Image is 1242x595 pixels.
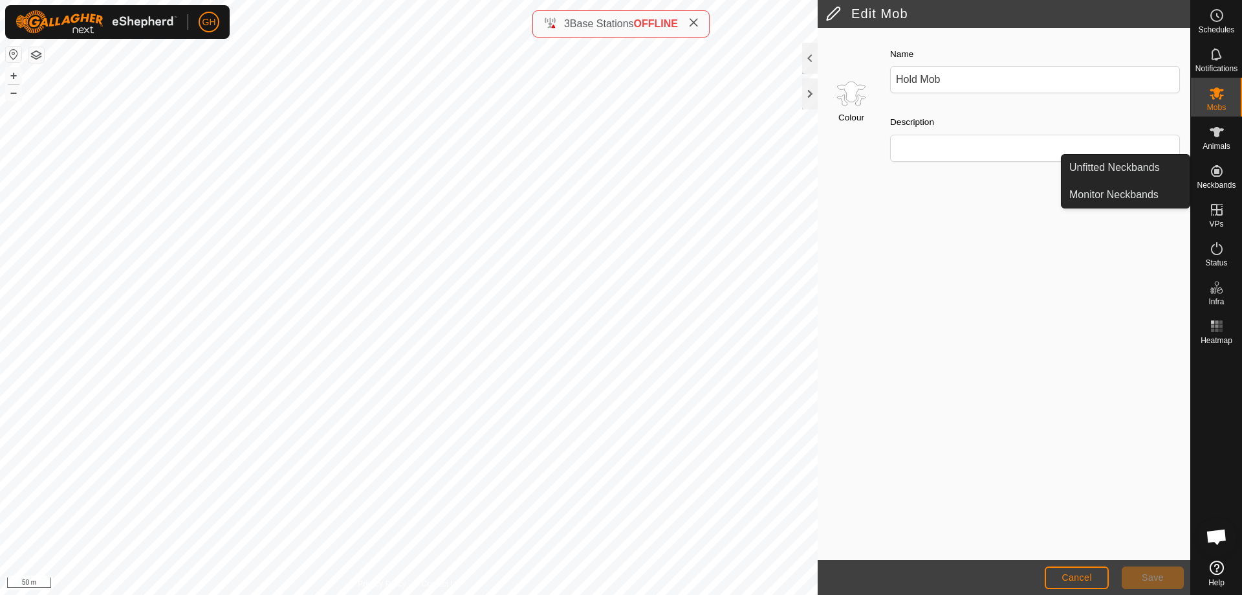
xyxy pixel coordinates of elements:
[564,18,570,29] span: 3
[838,111,864,124] label: Colour
[6,68,21,84] button: +
[634,18,678,29] span: OFFLINE
[1069,187,1159,203] span: Monitor Neckbands
[28,47,44,63] button: Map Layers
[1203,142,1230,150] span: Animals
[1208,579,1225,587] span: Help
[1205,259,1227,267] span: Status
[6,85,21,100] button: –
[1198,26,1234,34] span: Schedules
[1208,298,1224,306] span: Infra
[1201,337,1232,344] span: Heatmap
[358,578,406,590] a: Privacy Policy
[1209,220,1223,228] span: VPs
[1062,182,1190,208] a: Monitor Neckbands
[1069,160,1160,175] span: Unfitted Neckbands
[1045,567,1109,589] button: Cancel
[422,578,460,590] a: Contact Us
[825,6,1190,21] h2: Edit Mob
[1197,517,1236,556] div: Open chat
[1062,572,1092,583] span: Cancel
[1062,155,1190,181] a: Unfitted Neckbands
[1207,104,1226,111] span: Mobs
[16,10,177,34] img: Gallagher Logo
[1142,572,1164,583] span: Save
[1122,567,1184,589] button: Save
[570,18,634,29] span: Base Stations
[1191,556,1242,592] a: Help
[1195,65,1237,73] span: Notifications
[890,116,934,129] label: Description
[202,16,216,29] span: GH
[890,48,913,61] label: Name
[6,47,21,62] button: Reset Map
[1197,181,1236,189] span: Neckbands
